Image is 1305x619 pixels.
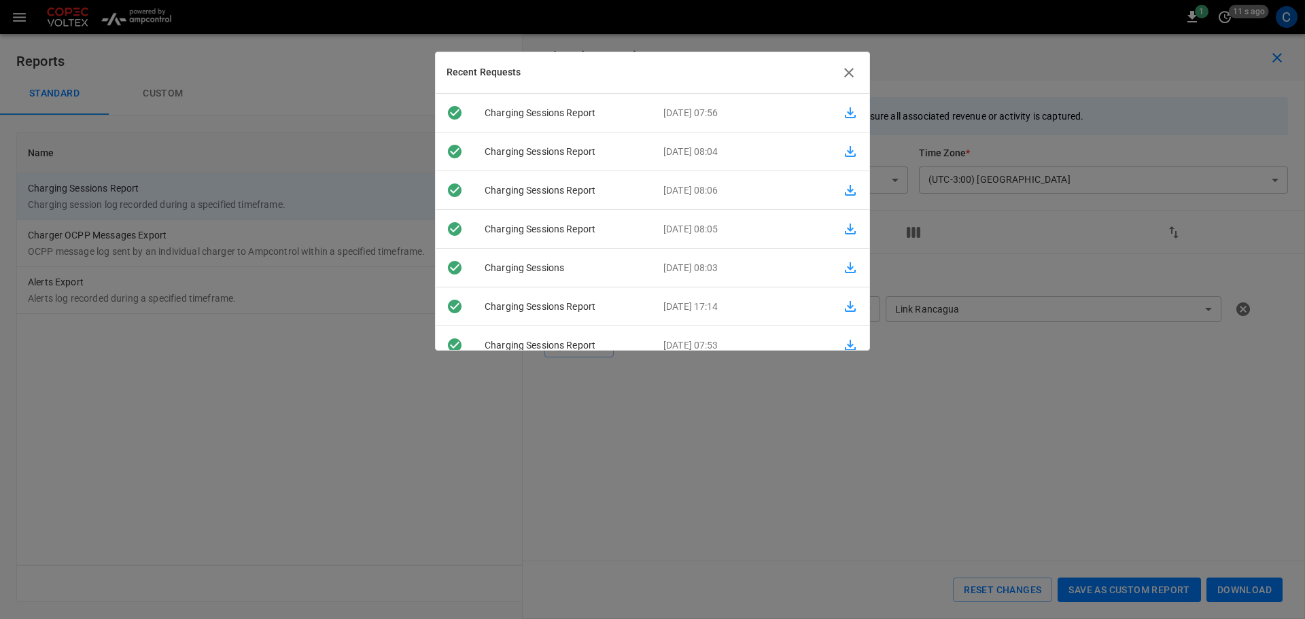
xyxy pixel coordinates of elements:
p: Charging Sessions Report [474,106,652,120]
p: Charging Sessions Report [474,300,652,314]
p: Charging Sessions Report [474,222,652,236]
div: Ready to download [436,105,474,121]
p: [DATE] 08:05 [652,222,831,236]
p: [DATE] 07:53 [652,338,831,353]
div: Downloaded [436,143,474,160]
div: Downloaded [436,337,474,353]
p: [DATE] 07:56 [652,106,831,120]
p: charging sessions [474,261,652,275]
p: Charging Sessions Report [474,338,652,353]
div: Downloaded [436,221,474,237]
div: Downloaded [436,298,474,315]
div: Downloaded [436,182,474,198]
p: [DATE] 08:03 [652,261,831,275]
h6: Recent Requests [447,65,521,80]
p: [DATE] 08:06 [652,183,831,198]
p: [DATE] 17:14 [652,300,831,314]
div: Downloaded [436,260,474,276]
p: Charging Sessions Report [474,145,652,159]
p: Charging Sessions Report [474,183,652,198]
p: [DATE] 08:04 [652,145,831,159]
